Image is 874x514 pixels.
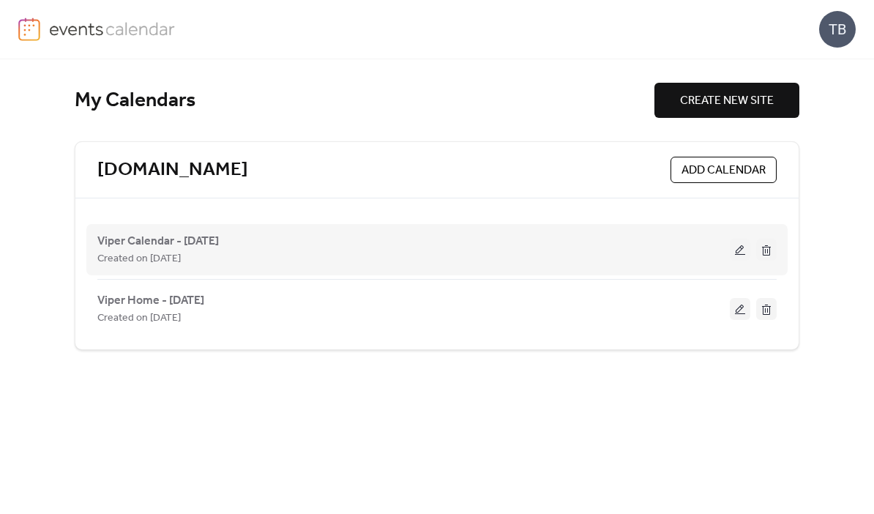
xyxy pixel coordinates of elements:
[97,158,248,182] a: [DOMAIN_NAME]
[49,18,176,40] img: logo-type
[97,292,204,310] span: Viper Home - [DATE]
[18,18,40,41] img: logo
[97,250,181,268] span: Created on [DATE]
[671,157,777,183] button: ADD CALENDAR
[681,162,766,179] span: ADD CALENDAR
[97,297,204,305] a: Viper Home - [DATE]
[819,11,856,48] div: TB
[97,237,219,245] a: Viper Calendar - [DATE]
[654,83,799,118] button: CREATE NEW SITE
[75,88,654,113] div: My Calendars
[97,310,181,327] span: Created on [DATE]
[680,92,774,110] span: CREATE NEW SITE
[97,233,219,250] span: Viper Calendar - [DATE]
